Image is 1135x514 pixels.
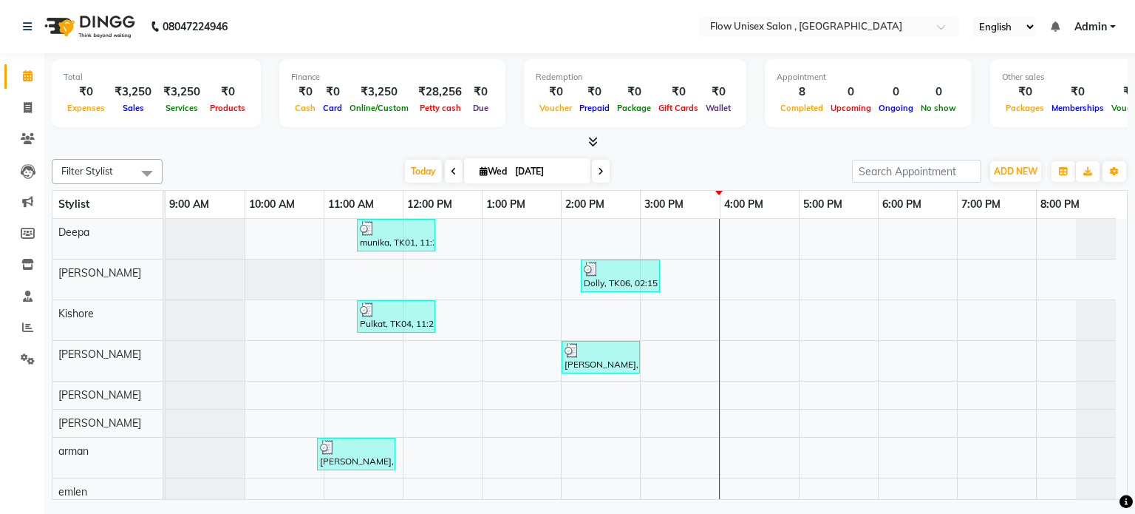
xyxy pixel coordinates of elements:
span: Stylist [58,197,89,211]
input: Search Appointment [852,160,981,183]
div: Dolly, TK06, 02:15 PM-03:15 PM, Hair Styling - Wash & Plain Dry (₹350) [582,262,658,290]
span: Due [469,103,492,113]
a: 6:00 PM [879,194,925,215]
span: arman [58,444,89,458]
div: 0 [917,84,960,101]
div: Pulkat, TK04, 11:25 AM-12:25 PM, Hair Cut -Hair Cut -- Men (₹300) [358,302,434,331]
div: ₹0 [702,84,734,101]
a: 3:00 PM [641,194,687,215]
input: 2025-09-03 [511,160,584,183]
span: Today [405,160,442,183]
span: Admin [1074,19,1107,35]
div: ₹0 [536,84,576,101]
div: Appointment [777,71,960,84]
div: munika, TK01, 11:25 AM-12:25 PM, Threading - Upper Lip (₹30) [358,221,434,249]
a: 10:00 AM [245,194,299,215]
span: Services [162,103,202,113]
div: ₹0 [64,84,109,101]
a: 4:00 PM [720,194,767,215]
span: Voucher [536,103,576,113]
button: ADD NEW [990,161,1041,182]
div: ₹0 [319,84,346,101]
span: Ongoing [875,103,917,113]
div: 0 [875,84,917,101]
div: ₹0 [206,84,249,101]
span: No show [917,103,960,113]
span: Petty cash [416,103,465,113]
div: ₹0 [468,84,494,101]
div: [PERSON_NAME], TK02, 10:55 AM-11:55 AM, Hair Cut-hair cut&beard styling/shaving (₹450) [318,440,394,468]
span: Online/Custom [346,103,412,113]
span: Gift Cards [655,103,702,113]
a: 1:00 PM [483,194,529,215]
div: 8 [777,84,827,101]
span: [PERSON_NAME] [58,348,141,361]
a: 8:00 PM [1037,194,1083,215]
a: 9:00 AM [166,194,213,215]
div: ₹0 [576,84,613,101]
span: Wed [476,166,511,177]
a: 2:00 PM [562,194,608,215]
div: ₹3,250 [157,84,206,101]
span: Deepa [58,226,89,239]
span: emlen [58,485,87,498]
span: Packages [1002,103,1048,113]
div: 0 [827,84,875,101]
div: ₹0 [613,84,655,101]
div: Finance [291,71,494,84]
div: [PERSON_NAME], TK05, 02:00 PM-03:00 PM, Threading - Eyebrows (₹50) [563,343,638,371]
a: 12:00 PM [403,194,456,215]
div: ₹0 [1002,84,1048,101]
b: 08047224946 [163,6,228,47]
span: [PERSON_NAME] [58,266,141,280]
a: 7:00 PM [958,194,1004,215]
span: Completed [777,103,827,113]
span: Prepaid [576,103,613,113]
span: Card [319,103,346,113]
div: Total [64,71,249,84]
div: ₹0 [655,84,702,101]
span: Products [206,103,249,113]
span: Filter Stylist [61,165,113,177]
img: logo [38,6,139,47]
span: Kishore [58,307,94,320]
span: Memberships [1048,103,1108,113]
div: ₹0 [291,84,319,101]
div: Redemption [536,71,734,84]
div: ₹3,250 [109,84,157,101]
span: Package [613,103,655,113]
span: [PERSON_NAME] [58,388,141,402]
span: Upcoming [827,103,875,113]
div: ₹28,256 [412,84,468,101]
span: [PERSON_NAME] [58,416,141,430]
a: 5:00 PM [800,194,846,215]
span: Sales [119,103,148,113]
a: 11:00 AM [324,194,378,215]
span: Wallet [702,103,734,113]
div: ₹0 [1048,84,1108,101]
div: ₹3,250 [346,84,412,101]
span: Cash [291,103,319,113]
span: ADD NEW [994,166,1037,177]
span: Expenses [64,103,109,113]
